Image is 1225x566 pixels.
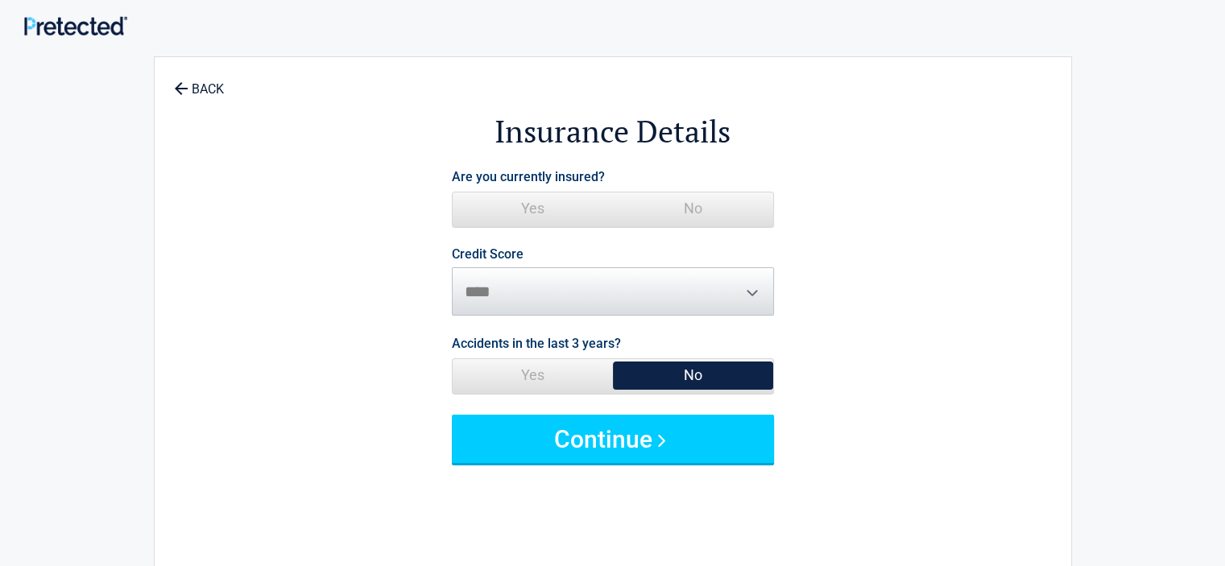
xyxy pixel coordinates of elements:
button: Continue [452,415,774,463]
span: No [613,192,773,225]
label: Accidents in the last 3 years? [452,333,621,354]
span: No [613,359,773,391]
label: Credit Score [452,248,524,261]
h2: Insurance Details [243,111,983,152]
span: Yes [453,192,613,225]
label: Are you currently insured? [452,166,605,188]
span: Yes [453,359,613,391]
img: Main Logo [24,16,127,35]
a: BACK [171,68,227,96]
